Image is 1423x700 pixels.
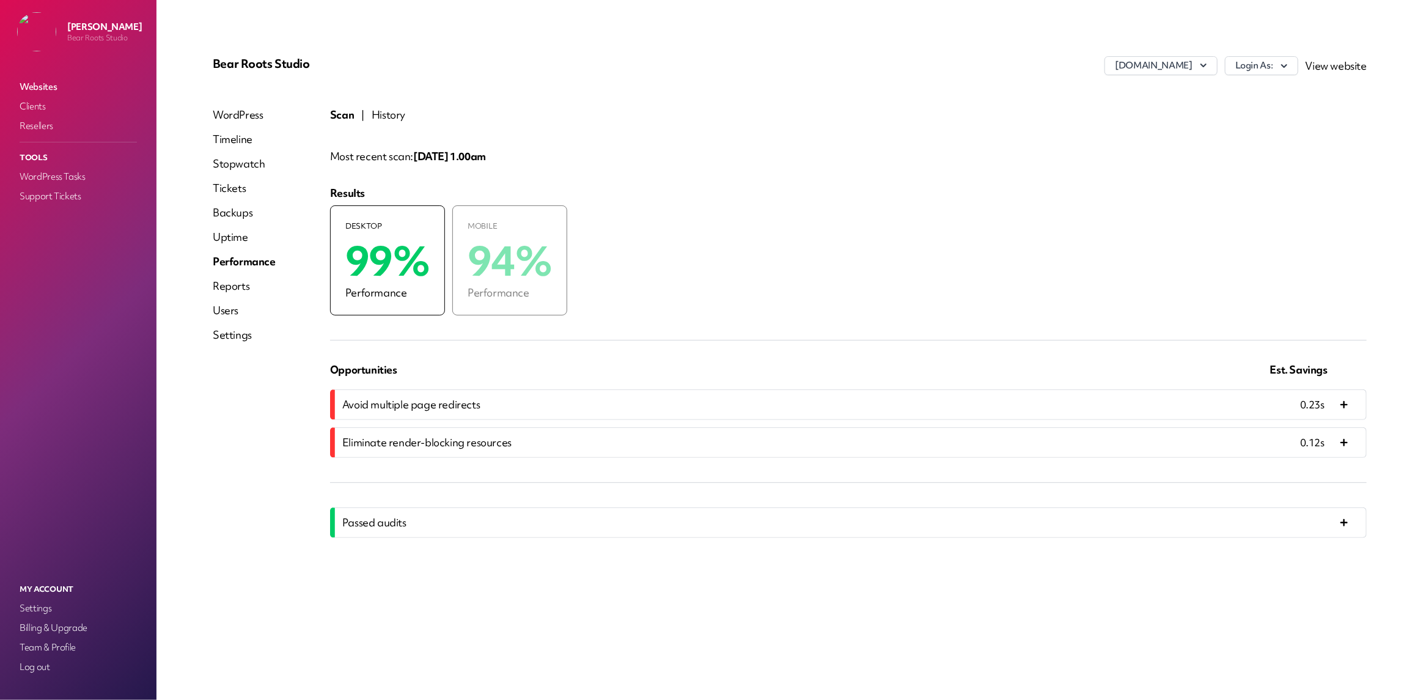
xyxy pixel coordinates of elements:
span: 0.23s [1300,397,1325,412]
span: [DATE] 1.00am [413,149,486,163]
a: Tickets [213,181,276,196]
p: 94% [468,232,552,290]
button: [DOMAIN_NAME] [1105,56,1217,75]
p: Mobile [468,221,552,232]
div: Est. Savings [1226,363,1328,377]
p: Results [330,186,567,201]
span: Eliminate render-blocking resources [342,435,512,449]
p: | [361,108,364,122]
a: Clients [17,98,139,115]
a: Reports [213,279,276,293]
p: Performance [468,286,552,300]
button: Login As: [1225,56,1298,75]
a: Users [213,303,276,318]
p: 99% [345,232,430,290]
p: My Account [17,581,139,597]
a: Team & Profile [17,639,139,656]
a: Websites [17,78,139,95]
a: Settings [17,600,139,617]
p: Most recent scan: [330,149,1367,164]
span: Passed audits [342,515,406,529]
a: Billing & Upgrade [17,619,139,636]
p: Bear Roots Studio [67,33,142,43]
a: Resellers [17,117,139,134]
p: Desktop [345,221,430,232]
p: Tools [17,150,139,166]
a: WordPress [213,108,276,122]
a: Support Tickets [17,188,139,205]
a: WordPress Tasks [17,168,139,185]
a: Timeline [213,132,276,147]
a: Settings [213,328,276,342]
div: Opportunities [330,363,1226,377]
button: Scan [330,108,354,122]
span: 0.12s [1300,435,1325,450]
span: Avoid multiple page redirects [342,397,480,411]
a: Log out [17,658,139,676]
a: View website [1306,59,1367,73]
p: Performance [345,286,430,300]
p: [PERSON_NAME] [67,21,142,33]
a: Uptime [213,230,276,245]
button: History [372,108,405,122]
a: Backups [213,205,276,220]
a: Stopwatch [213,157,276,171]
p: Bear Roots Studio [213,56,597,71]
a: Performance [213,254,276,269]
